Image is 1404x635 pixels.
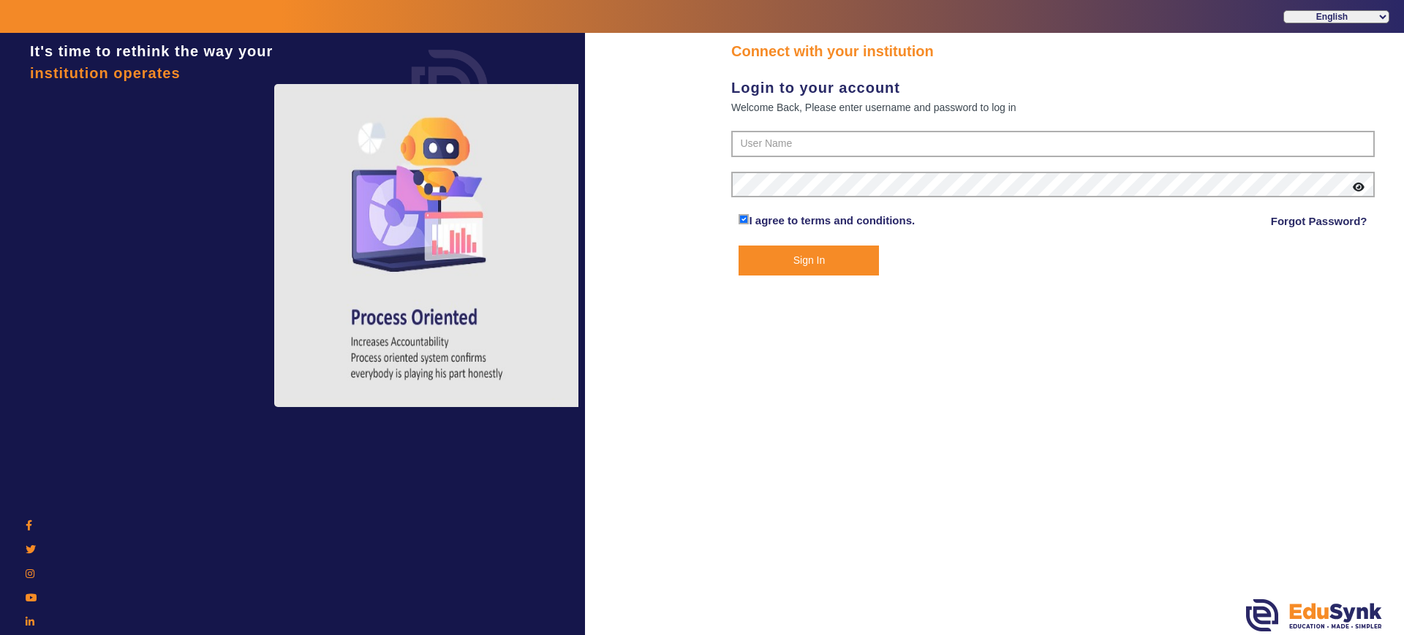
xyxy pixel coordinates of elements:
[731,40,1375,62] div: Connect with your institution
[30,43,273,59] span: It's time to rethink the way your
[1246,599,1382,631] img: edusynk.png
[30,65,181,81] span: institution operates
[731,77,1375,99] div: Login to your account
[739,246,879,275] button: Sign In
[1271,213,1367,230] a: Forgot Password?
[749,214,915,227] a: I agree to terms and conditions.
[395,33,505,142] img: login.png
[274,84,581,407] img: login4.png
[731,131,1375,157] input: User Name
[731,99,1375,116] div: Welcome Back, Please enter username and password to log in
